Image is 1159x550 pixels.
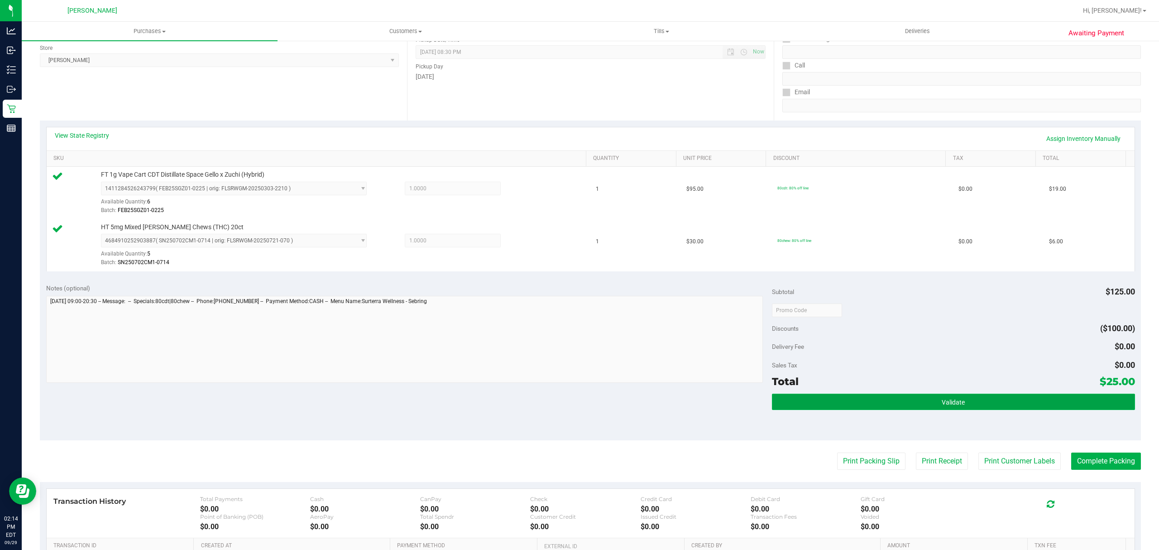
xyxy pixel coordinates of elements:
span: 1 [596,237,599,246]
div: $0.00 [420,505,530,513]
div: $0.00 [641,522,751,531]
label: Call [782,59,805,72]
span: $25.00 [1100,375,1135,388]
span: 6 [147,198,150,205]
span: Batch: [101,207,116,213]
a: Payment Method [397,542,533,550]
a: Assign Inventory Manually [1040,131,1126,146]
span: FEB25SGZ01-0225 [118,207,164,213]
div: Available Quantity: [101,195,381,213]
span: 1 [596,185,599,193]
a: Tax [953,155,1032,162]
div: [DATE] [416,72,766,82]
iframe: Resource center [9,478,36,505]
div: Gift Card [861,496,971,502]
span: $6.00 [1049,237,1063,246]
div: Customer Credit [530,513,640,520]
a: Transaction ID [53,542,190,550]
span: 80chew: 80% off line [777,238,811,243]
span: $19.00 [1049,185,1066,193]
div: Total Payments [200,496,310,502]
div: AeroPay [310,513,420,520]
div: $0.00 [861,522,971,531]
a: Created At [201,542,387,550]
div: Cash [310,496,420,502]
span: Discounts [772,320,799,337]
span: $95.00 [686,185,704,193]
input: Promo Code [772,304,842,317]
span: Purchases [22,27,278,35]
span: Awaiting Payment [1068,28,1124,39]
div: Total Spendr [420,513,530,520]
div: Point of Banking (POB) [200,513,310,520]
a: Txn Fee [1034,542,1122,550]
a: Amount [887,542,1024,550]
a: Unit Price [683,155,762,162]
div: $0.00 [310,522,420,531]
a: Customers [278,22,533,41]
div: Credit Card [641,496,751,502]
div: $0.00 [200,522,310,531]
span: $0.00 [1115,360,1135,370]
p: 02:14 PM EDT [4,515,18,539]
button: Validate [772,394,1135,410]
span: HT 5mg Mixed [PERSON_NAME] Chews (THC) 20ct [101,223,244,232]
button: Complete Packing [1071,453,1141,470]
div: $0.00 [200,505,310,513]
div: Available Quantity: [101,247,381,265]
div: Voided [861,513,971,520]
span: ($100.00) [1100,323,1135,333]
inline-svg: Analytics [7,26,16,35]
span: Subtotal [772,288,794,295]
span: Customers [278,27,533,35]
div: Check [530,496,640,502]
button: Print Receipt [916,453,968,470]
span: $0.00 [958,237,972,246]
inline-svg: Inventory [7,65,16,74]
span: $125.00 [1106,287,1135,296]
span: 5 [147,251,150,257]
a: View State Registry [55,131,109,140]
span: $0.00 [958,185,972,193]
label: Pickup Day [416,63,443,71]
a: Quantity [593,155,672,162]
inline-svg: Outbound [7,85,16,94]
span: [PERSON_NAME] [67,7,117,14]
label: Store [40,44,53,52]
span: FT 1g Vape Cart CDT Distillate Space Gello x Zuchi (Hybrid) [101,170,264,179]
inline-svg: Reports [7,124,16,133]
span: Sales Tax [772,362,797,369]
div: $0.00 [420,522,530,531]
span: $0.00 [1115,342,1135,351]
span: Hi, [PERSON_NAME]! [1083,7,1142,14]
p: 09/29 [4,539,18,546]
a: Purchases [22,22,278,41]
span: 80cdt: 80% off line [777,186,809,190]
a: Created By [691,542,877,550]
div: Issued Credit [641,513,751,520]
span: Notes (optional) [46,285,90,292]
div: CanPay [420,496,530,502]
div: $0.00 [310,505,420,513]
span: Total [772,375,799,388]
a: Discount [773,155,943,162]
button: Print Packing Slip [837,453,905,470]
span: Batch: [101,259,116,265]
inline-svg: Inbound [7,46,16,55]
inline-svg: Retail [7,104,16,113]
div: Debit Card [751,496,861,502]
span: Delivery Fee [772,343,804,350]
span: $30.00 [686,237,704,246]
span: Validate [942,399,965,406]
a: Deliveries [790,22,1045,41]
span: Deliveries [893,27,942,35]
input: Format: (999) 999-9999 [782,45,1141,59]
button: Print Customer Labels [978,453,1061,470]
div: $0.00 [530,522,640,531]
div: $0.00 [641,505,751,513]
div: $0.00 [751,505,861,513]
label: Email [782,86,810,99]
div: $0.00 [861,505,971,513]
a: Tills [533,22,789,41]
div: $0.00 [751,522,861,531]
